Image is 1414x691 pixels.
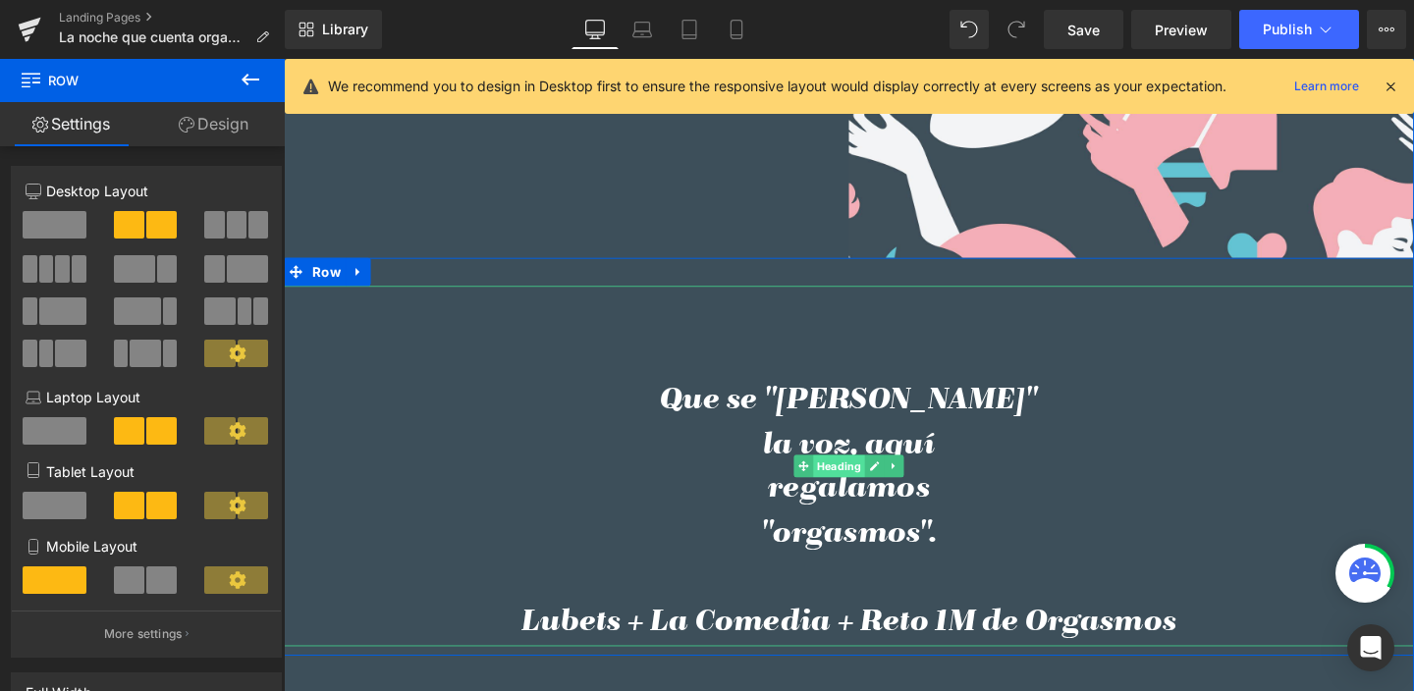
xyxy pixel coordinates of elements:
[322,21,368,38] span: Library
[26,209,66,239] span: Row
[1286,75,1367,98] a: Learn more
[98,477,1090,524] h3: "orgasmos".
[98,570,1090,617] h3: Lubets + La Comedia + Reto 1M de Orgasmos
[12,611,281,657] button: More settings
[571,10,619,49] a: Desktop
[20,59,216,102] span: Row
[631,416,652,440] a: Expand / Collapse
[285,10,382,49] a: New Library
[1131,10,1231,49] a: Preview
[59,29,247,45] span: La noche que cuenta orgasmos · Edición Comedias
[26,461,267,482] p: Tablet Layout
[1155,20,1208,40] span: Preview
[713,10,760,49] a: Mobile
[104,625,183,643] p: More settings
[1067,20,1100,40] span: Save
[98,430,1090,477] h3: regalamos
[26,181,267,201] p: Desktop Layout
[619,10,666,49] a: Laptop
[26,536,267,557] p: Mobile Layout
[1367,10,1406,49] button: More
[1263,22,1312,37] span: Publish
[328,76,1226,97] p: We recommend you to design in Desktop first to ensure the responsive layout would display correct...
[98,384,1090,431] h3: la voz, aquí
[557,416,611,440] span: Heading
[950,10,989,49] button: Undo
[26,387,267,407] p: Laptop Layout
[98,337,1090,384] h3: Que se "[PERSON_NAME]"
[1347,624,1394,671] div: Open Intercom Messenger
[997,10,1036,49] button: Redo
[66,209,91,239] a: Expand / Collapse
[59,10,285,26] a: Landing Pages
[666,10,713,49] a: Tablet
[1239,10,1359,49] button: Publish
[142,102,285,146] a: Design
